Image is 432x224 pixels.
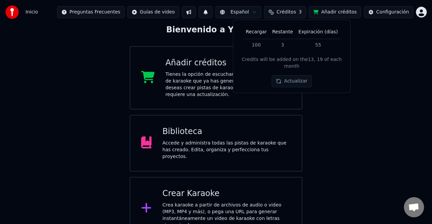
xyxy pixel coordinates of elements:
td: 3 [269,39,296,51]
button: Créditos3 [264,6,306,18]
div: Bienvenido a Youka [166,25,266,35]
th: Recargar [243,25,269,39]
nav: breadcrumb [26,9,38,15]
th: Restante [269,25,296,39]
div: Crear Karaoke [162,188,291,199]
span: Créditos [276,9,296,15]
button: Configuración [364,6,413,18]
img: youka [5,5,19,19]
div: Tienes la opción de escuchar o descargar las pistas de karaoke que ya has generado. Sin embargo, ... [165,71,291,98]
button: Preguntas Frecuentes [57,6,125,18]
span: Inicio [26,9,38,15]
td: 55 [296,39,340,51]
div: Credits will be added on the 13, 19 of each month [239,57,345,70]
button: Guías de video [127,6,179,18]
button: Añadir créditos [309,6,361,18]
div: Añadir créditos [165,58,291,68]
span: 3 [299,9,302,15]
div: Configuración [376,9,409,15]
div: Chat abierto [404,197,424,217]
div: Biblioteca [162,126,291,137]
th: Expiración (días) [296,25,340,39]
button: Actualizar [272,75,312,88]
td: 100 [243,39,269,51]
div: Accede y administra todas las pistas de karaoke que has creado. Edita, organiza y perfecciona tus... [162,140,291,160]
